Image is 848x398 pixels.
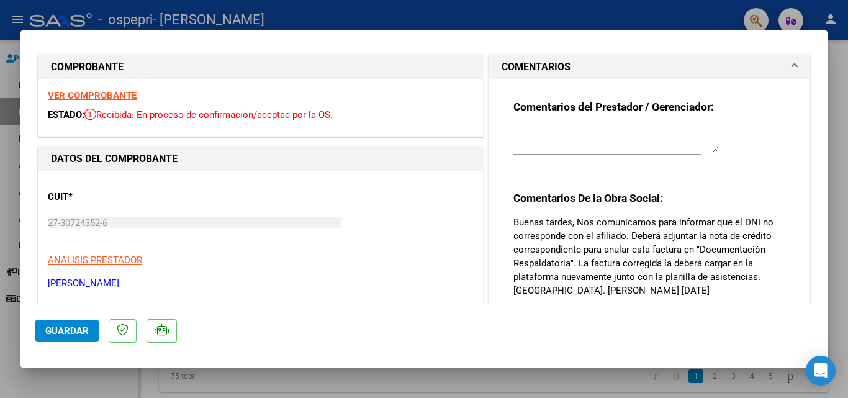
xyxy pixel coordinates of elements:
[502,60,571,75] h1: COMENTARIOS
[48,190,176,204] p: CUIT
[84,109,333,120] span: Recibida. En proceso de confirmacion/aceptac por la OS.
[45,325,89,337] span: Guardar
[51,153,178,165] strong: DATOS DEL COMPROBANTE
[51,61,124,73] strong: COMPROBANTE
[48,90,137,101] a: VER COMPROBANTE
[48,255,142,266] span: ANALISIS PRESTADOR
[48,276,474,291] p: [PERSON_NAME]
[513,101,714,113] strong: Comentarios del Prestador / Gerenciador:
[35,320,99,342] button: Guardar
[513,215,785,297] p: Buenas tardes, Nos comunicamos para informar que el DNI no corresponde con el afiliado. Deberá ad...
[489,55,810,79] mat-expansion-panel-header: COMENTARIOS
[48,109,84,120] span: ESTADO:
[513,192,663,204] strong: Comentarios De la Obra Social:
[489,79,810,354] div: COMENTARIOS
[806,356,836,386] div: Open Intercom Messenger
